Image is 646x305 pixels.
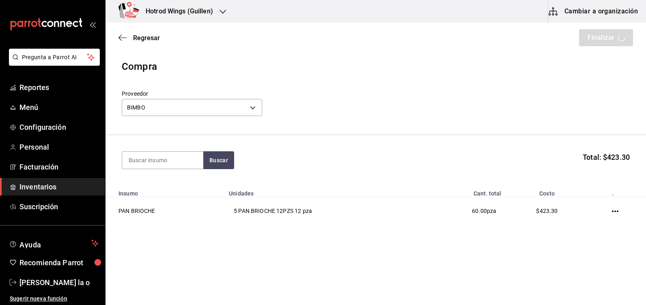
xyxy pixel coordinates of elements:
[22,53,87,62] span: Pregunta a Parrot AI
[19,122,99,133] span: Configuración
[106,197,224,225] td: PAN BRIOCHE
[583,152,630,163] span: Total: $423.30
[106,185,224,197] th: Insumo
[19,201,99,212] span: Suscripción
[472,208,487,214] span: 60.00
[536,208,558,214] span: $423.30
[19,257,99,268] span: Recomienda Parrot
[506,185,588,197] th: Costo
[419,185,506,197] th: Cant. total
[19,161,99,172] span: Facturación
[9,49,100,66] button: Pregunta a Parrot AI
[19,142,99,152] span: Personal
[118,34,160,42] button: Regresar
[203,151,234,169] button: Buscar
[139,6,213,16] h3: Hotrod Wings (Guillen)
[19,102,99,113] span: Menú
[89,21,96,28] button: open_drawer_menu
[6,59,100,67] a: Pregunta a Parrot AI
[588,185,646,197] th: .
[19,277,99,288] span: [PERSON_NAME] la o
[19,82,99,93] span: Reportes
[419,197,506,225] td: pza
[122,99,262,116] div: BIMBO
[133,34,160,42] span: Regresar
[122,91,262,97] label: Proveedor
[19,238,88,248] span: Ayuda
[10,294,99,303] span: Sugerir nueva función
[122,59,630,74] div: Compra
[122,152,203,169] input: Buscar insumo
[224,197,419,225] td: 5 PAN BRIOCHE 12PZS 12 pza
[19,181,99,192] span: Inventarios
[224,185,419,197] th: Unidades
